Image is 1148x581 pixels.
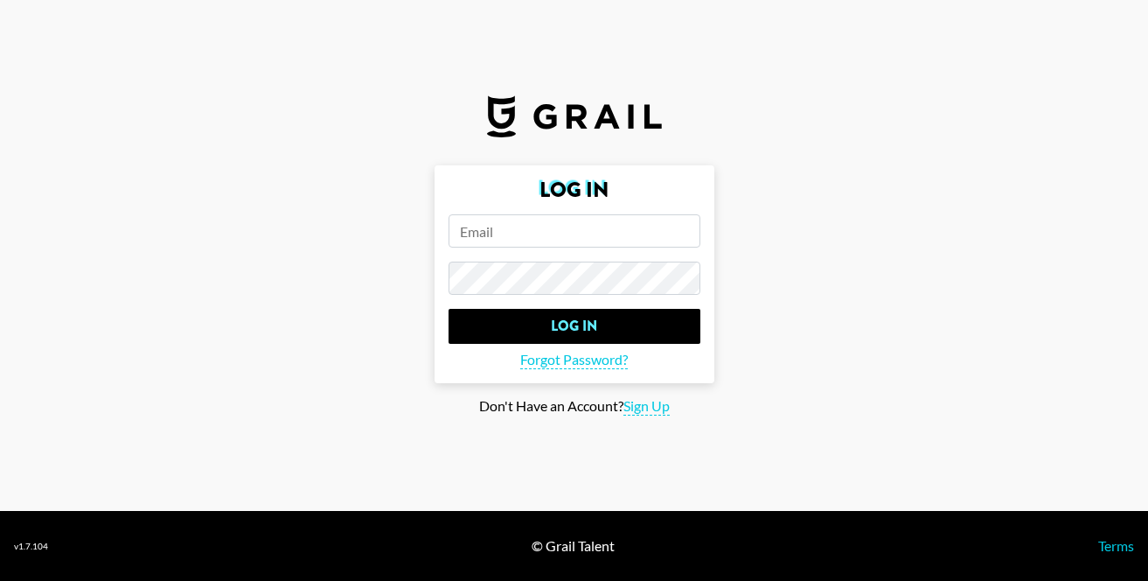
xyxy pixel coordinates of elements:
[449,179,700,200] h2: Log In
[520,351,628,369] span: Forgot Password?
[14,397,1134,416] div: Don't Have an Account?
[449,214,700,248] input: Email
[532,537,615,555] div: © Grail Talent
[487,95,662,137] img: Grail Talent Logo
[449,309,700,344] input: Log In
[623,397,670,416] span: Sign Up
[1098,537,1134,554] a: Terms
[14,541,48,552] div: v 1.7.104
